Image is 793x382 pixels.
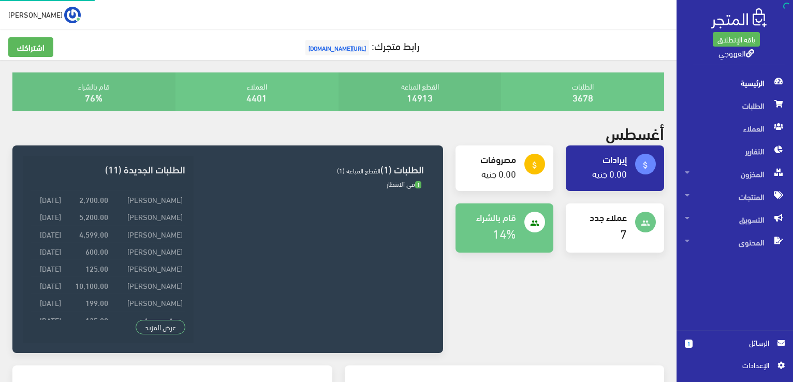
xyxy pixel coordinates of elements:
[574,154,627,164] h4: إيرادات
[387,178,422,190] span: في الانتظار
[711,8,767,28] img: .
[246,89,267,106] a: 4401
[677,185,793,208] a: المنتجات
[8,8,63,21] span: [PERSON_NAME]
[8,6,81,23] a: ... [PERSON_NAME]
[305,40,369,55] span: [URL][DOMAIN_NAME]
[31,242,64,259] td: [DATE]
[685,94,785,117] span: الطلبات
[111,277,185,294] td: [PERSON_NAME]
[713,32,760,47] a: باقة الإنطلاق
[64,7,81,23] img: ...
[337,164,380,177] span: القطع المباعة (1)
[718,45,754,60] a: القهوجي
[79,228,108,240] strong: 4,599.00
[31,225,64,242] td: [DATE]
[8,37,53,57] a: اشتراكك
[685,208,785,231] span: التسويق
[85,262,108,274] strong: 125.00
[79,211,108,222] strong: 5,200.00
[641,218,650,228] i: people
[685,117,785,140] span: العملاء
[701,337,769,348] span: الرسائل
[111,311,185,328] td: Asmaa Amr
[12,72,175,111] div: قام بالشراء
[111,260,185,277] td: [PERSON_NAME]
[574,212,627,222] h4: عملاء جدد
[685,337,785,359] a: 1 الرسائل
[685,359,785,376] a: اﻹعدادات
[493,222,516,244] a: 14%
[641,160,650,170] i: attach_money
[677,117,793,140] a: العملاء
[31,311,64,328] td: [DATE]
[79,194,108,205] strong: 2,700.00
[75,280,108,291] strong: 10,100.00
[31,191,64,208] td: [DATE]
[202,164,424,174] h3: الطلبات (1)
[111,225,185,242] td: [PERSON_NAME]
[530,218,539,228] i: people
[481,165,516,182] a: 0.00 جنيه
[677,71,793,94] a: الرئيسية
[85,314,108,326] strong: 125.00
[685,231,785,254] span: المحتوى
[530,160,539,170] i: attach_money
[85,297,108,308] strong: 199.00
[677,140,793,163] a: التقارير
[31,294,64,311] td: [DATE]
[677,231,793,254] a: المحتوى
[685,340,693,348] span: 1
[677,94,793,117] a: الطلبات
[685,185,785,208] span: المنتجات
[501,72,664,111] div: الطلبات
[31,277,64,294] td: [DATE]
[111,294,185,311] td: [PERSON_NAME]
[339,72,502,111] div: القطع المباعة
[111,208,185,225] td: [PERSON_NAME]
[464,154,517,164] h4: مصروفات
[606,123,664,141] h2: أغسطس
[175,72,339,111] div: العملاء
[572,89,593,106] a: 3678
[592,165,627,182] a: 0.00 جنيه
[31,164,185,174] h3: الطلبات الجديدة (11)
[31,208,64,225] td: [DATE]
[111,191,185,208] td: [PERSON_NAME]
[677,163,793,185] a: المخزون
[693,359,769,371] span: اﻹعدادات
[464,212,517,222] h4: قام بالشراء
[85,89,102,106] a: 76%
[111,242,185,259] td: [PERSON_NAME]
[136,320,185,334] a: عرض المزيد
[415,181,422,189] span: 1
[31,260,64,277] td: [DATE]
[85,245,108,257] strong: 600.00
[620,222,627,244] a: 7
[303,36,419,55] a: رابط متجرك:[URL][DOMAIN_NAME]
[685,71,785,94] span: الرئيسية
[407,89,433,106] a: 14913
[685,163,785,185] span: المخزون
[685,140,785,163] span: التقارير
